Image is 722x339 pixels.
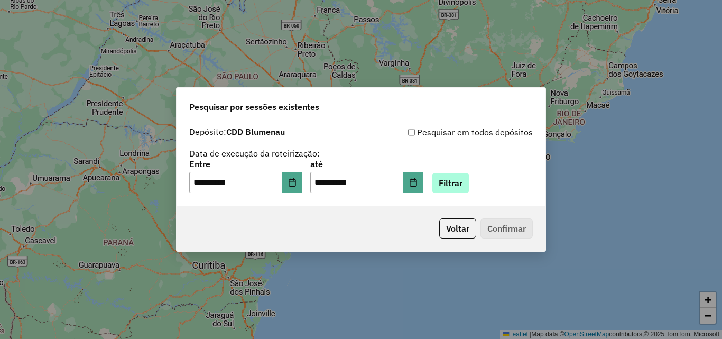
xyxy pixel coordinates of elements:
[189,125,285,138] label: Depósito:
[189,158,302,170] label: Entre
[432,173,469,193] button: Filtrar
[189,100,319,113] span: Pesquisar por sessões existentes
[189,147,320,160] label: Data de execução da roteirização:
[310,158,423,170] label: até
[282,172,302,193] button: Choose Date
[361,126,533,139] div: Pesquisar em todos depósitos
[403,172,423,193] button: Choose Date
[439,218,476,239] button: Voltar
[226,126,285,137] strong: CDD Blumenau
